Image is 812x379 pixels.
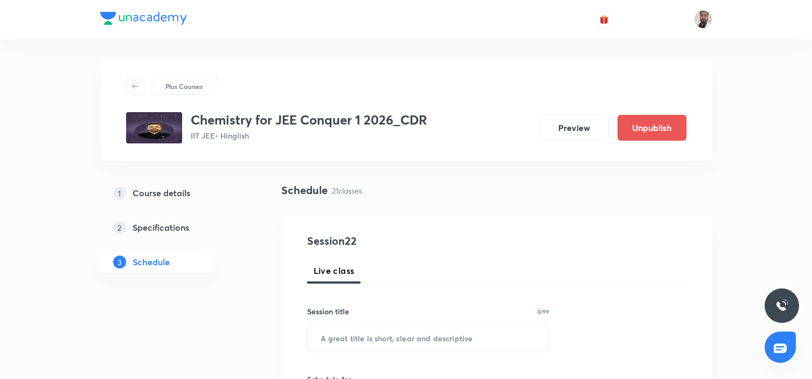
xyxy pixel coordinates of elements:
[332,185,362,196] p: 21 classes
[281,182,328,198] h4: Schedule
[191,112,427,128] h3: Chemistry for JEE Conquer 1 2026_CDR
[165,81,203,91] p: Plus Courses
[617,115,686,141] button: Unpublish
[133,256,170,268] h5: Schedule
[133,221,189,234] h5: Specifications
[126,112,182,143] img: ae8b24d42c044fffa0baa6eb659601f1.jpg
[308,324,549,352] input: A great title is short, clear and descriptive
[113,221,126,234] p: 2
[307,233,504,249] h4: Session 22
[100,12,187,27] a: Company Logo
[100,182,247,204] a: 1Course details
[100,12,187,25] img: Company Logo
[775,299,788,312] img: ttu
[307,306,349,317] h6: Session title
[314,264,355,277] span: Live class
[113,187,126,199] p: 1
[113,256,126,268] p: 3
[100,217,247,238] a: 2Specifications
[599,15,609,24] img: avatar
[191,130,427,141] p: IIT JEE • Hinglish
[540,115,609,141] button: Preview
[537,309,549,314] p: 0/99
[133,187,190,199] h5: Course details
[694,10,712,29] img: SHAHNAWAZ AHMAD
[595,11,613,28] button: avatar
